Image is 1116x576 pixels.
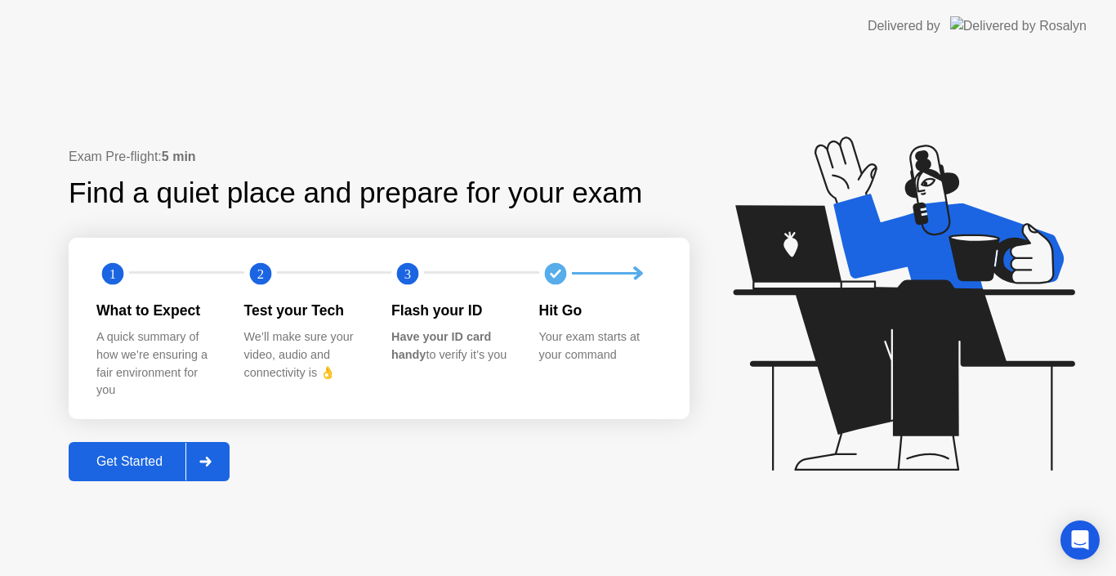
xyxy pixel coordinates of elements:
div: Delivered by [868,16,940,36]
div: Find a quiet place and prepare for your exam [69,172,645,215]
div: We’ll make sure your video, audio and connectivity is 👌 [244,328,366,382]
button: Get Started [69,442,230,481]
text: 3 [404,266,411,282]
div: What to Expect [96,300,218,321]
text: 1 [109,266,116,282]
b: 5 min [162,150,196,163]
div: Test your Tech [244,300,366,321]
text: 2 [257,266,263,282]
div: Exam Pre-flight: [69,147,690,167]
div: Get Started [74,454,185,469]
div: Hit Go [539,300,661,321]
img: Delivered by Rosalyn [950,16,1087,35]
div: A quick summary of how we’re ensuring a fair environment for you [96,328,218,399]
div: Flash your ID [391,300,513,321]
div: to verify it’s you [391,328,513,364]
div: Your exam starts at your command [539,328,661,364]
div: Open Intercom Messenger [1060,520,1100,560]
b: Have your ID card handy [391,330,491,361]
